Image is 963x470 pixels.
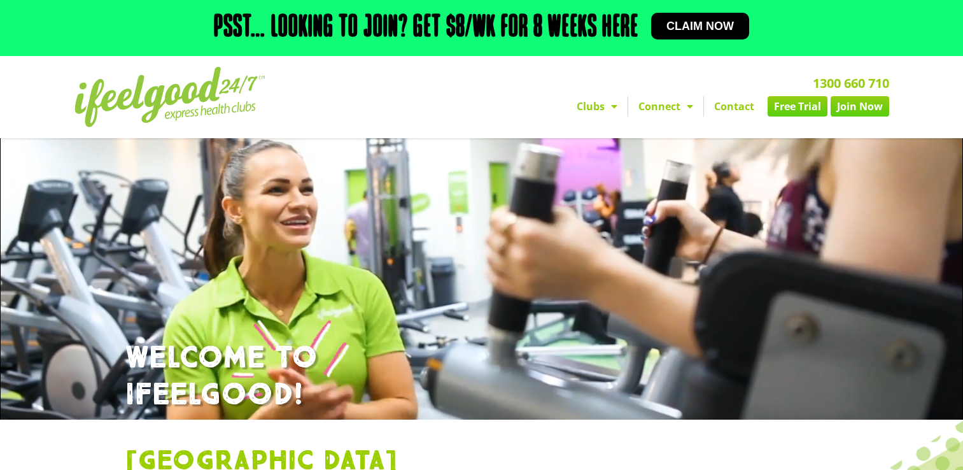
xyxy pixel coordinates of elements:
a: Clubs [566,96,628,117]
a: Contact [704,96,764,117]
a: Claim now [651,13,749,39]
a: 1300 660 710 [813,75,889,92]
nav: Menu [364,96,889,117]
a: Free Trial [768,96,827,117]
h1: WELCOME TO IFEELGOOD! [125,340,838,413]
h2: Psst… Looking to join? Get $8/wk for 8 weeks here [214,13,638,43]
a: Join Now [831,96,889,117]
span: Claim now [666,20,734,32]
a: Connect [628,96,703,117]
